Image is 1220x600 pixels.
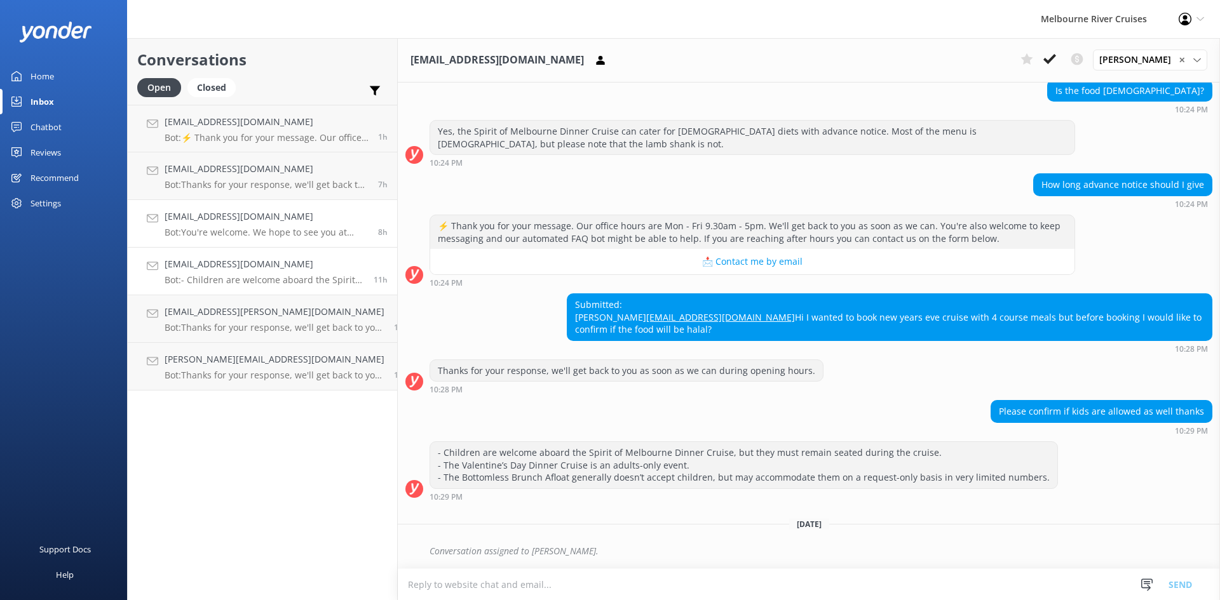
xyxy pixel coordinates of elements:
p: Bot: ⚡ Thank you for your message. Our office hours are Mon - Fri 9.30am - 5pm. We'll get back to... [165,132,369,143]
div: Oct 07 2025 10:29pm (UTC +11:00) Australia/Sydney [991,426,1212,435]
strong: 10:24 PM [1175,201,1208,208]
span: Oct 08 2025 12:49am (UTC +11:00) Australia/Sydney [378,227,388,237]
a: [PERSON_NAME][EMAIL_ADDRESS][DOMAIN_NAME]Bot:Thanks for your response, we'll get back to you as s... [128,343,397,390]
a: [EMAIL_ADDRESS][DOMAIN_NAME]Bot:Thanks for your response, we'll get back to you as soon as we can... [128,152,397,200]
h4: [EMAIL_ADDRESS][DOMAIN_NAME] [165,162,369,176]
h4: [EMAIL_ADDRESS][DOMAIN_NAME] [165,115,369,129]
div: Oct 07 2025 10:28pm (UTC +11:00) Australia/Sydney [430,385,823,394]
div: Reviews [30,140,61,165]
div: Home [30,63,54,89]
p: Bot: Thanks for your response, we'll get back to you as soon as we can during opening hours. [165,322,384,333]
strong: 10:29 PM [430,493,463,501]
div: How long advance notice should I give [1034,174,1212,196]
a: [EMAIL_ADDRESS][DOMAIN_NAME]Bot:- Children are welcome aboard the Spirit of Melbourne Dinner Crui... [128,248,397,295]
span: Oct 07 2025 05:35pm (UTC +11:00) Australia/Sydney [394,370,408,380]
strong: 10:24 PM [430,279,463,287]
div: Yes, the Spirit of Melbourne Dinner Cruise can cater for [DEMOGRAPHIC_DATA] diets with advance no... [430,121,1074,154]
div: Recommend [30,165,79,190]
p: Bot: You're welcome. We hope to see you at Melbourne River Cruises soon! [165,227,369,238]
img: yonder-white-logo.png [19,22,92,43]
h3: [EMAIL_ADDRESS][DOMAIN_NAME] [410,52,584,69]
strong: 10:24 PM [430,159,463,167]
h4: [PERSON_NAME][EMAIL_ADDRESS][DOMAIN_NAME] [165,352,384,366]
span: Oct 07 2025 10:29pm (UTC +11:00) Australia/Sydney [374,274,388,285]
div: Oct 07 2025 10:28pm (UTC +11:00) Australia/Sydney [567,344,1212,353]
div: Conversation assigned to [PERSON_NAME]. [430,540,1212,562]
h4: [EMAIL_ADDRESS][DOMAIN_NAME] [165,210,369,223]
div: Support Docs [39,537,91,562]
strong: 10:28 PM [430,386,463,394]
h2: Conversations [137,48,388,72]
h4: [EMAIL_ADDRESS][PERSON_NAME][DOMAIN_NAME] [165,305,384,319]
button: 📩 Contact me by email [430,249,1074,274]
div: Assign User [1093,50,1207,70]
div: Closed [187,78,236,97]
p: Bot: Thanks for your response, we'll get back to you as soon as we can during opening hours. [165,370,384,381]
a: Open [137,80,187,94]
span: [DATE] [789,519,829,530]
strong: 10:28 PM [1175,345,1208,353]
div: ⚡ Thank you for your message. Our office hours are Mon - Fri 9.30am - 5pm. We'll get back to you ... [430,215,1074,249]
span: [PERSON_NAME] [1099,53,1179,67]
a: [EMAIL_ADDRESS][DOMAIN_NAME] [646,311,795,323]
span: Oct 07 2025 09:50pm (UTC +11:00) Australia/Sydney [394,322,408,333]
strong: 10:29 PM [1175,427,1208,435]
div: Inbox [30,89,54,114]
div: Thanks for your response, we'll get back to you as soon as we can during opening hours. [430,360,823,382]
div: Oct 07 2025 10:24pm (UTC +11:00) Australia/Sydney [430,278,1075,287]
div: - Children are welcome aboard the Spirit of Melbourne Dinner Cruise, but they must remain seated ... [430,442,1057,488]
div: Open [137,78,181,97]
p: Bot: - Children are welcome aboard the Spirit of Melbourne Dinner Cruise, but they must remain se... [165,274,364,286]
a: [EMAIL_ADDRESS][DOMAIN_NAME]Bot:You're welcome. We hope to see you at Melbourne River Cruises soo... [128,200,397,248]
div: Oct 07 2025 10:29pm (UTC +11:00) Australia/Sydney [430,492,1058,501]
div: Oct 07 2025 10:24pm (UTC +11:00) Australia/Sydney [1033,199,1212,208]
a: [EMAIL_ADDRESS][PERSON_NAME][DOMAIN_NAME]Bot:Thanks for your response, we'll get back to you as s... [128,295,397,343]
div: Oct 07 2025 10:24pm (UTC +11:00) Australia/Sydney [430,158,1075,167]
a: [EMAIL_ADDRESS][DOMAIN_NAME]Bot:⚡ Thank you for your message. Our office hours are Mon - Fri 9.30... [128,105,397,152]
strong: 10:24 PM [1175,106,1208,114]
div: Submitted: [PERSON_NAME] Hi I wanted to book new years eve cruise with 4 course meals but before ... [567,294,1212,340]
div: Please confirm if kids are allowed as well thanks [991,401,1212,422]
span: Oct 08 2025 02:22am (UTC +11:00) Australia/Sydney [378,179,388,190]
div: Help [56,562,74,587]
h4: [EMAIL_ADDRESS][DOMAIN_NAME] [165,257,364,271]
p: Bot: Thanks for your response, we'll get back to you as soon as we can during opening hours. [165,179,369,190]
a: Closed [187,80,242,94]
span: Oct 08 2025 08:02am (UTC +11:00) Australia/Sydney [378,131,388,142]
span: ✕ [1179,54,1185,66]
div: Chatbot [30,114,62,140]
div: Is the food [DEMOGRAPHIC_DATA]? [1048,80,1212,102]
div: 2025-10-07T22:41:23.279 [405,540,1212,562]
div: Oct 07 2025 10:24pm (UTC +11:00) Australia/Sydney [1047,105,1212,114]
div: Settings [30,190,61,216]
